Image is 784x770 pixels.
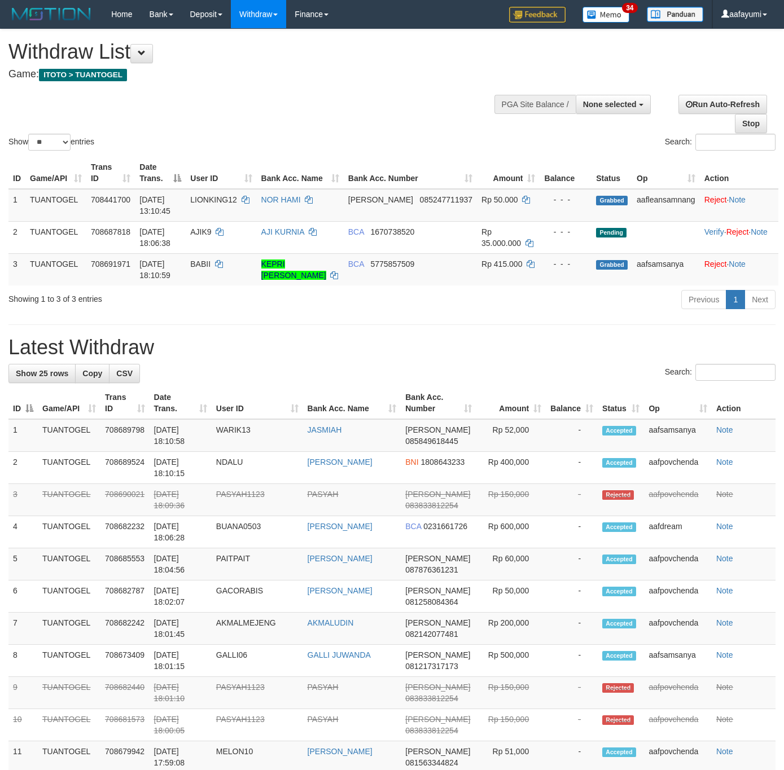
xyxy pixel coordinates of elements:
[644,387,712,419] th: Op: activate to sort column ascending
[8,452,38,484] td: 2
[405,726,458,735] span: Copy 083833812254 to clipboard
[476,419,546,452] td: Rp 52,000
[212,677,303,709] td: PASYAH1123
[744,290,776,309] a: Next
[25,157,86,189] th: Game/API: activate to sort column ascending
[38,613,100,645] td: TUANTOGEL
[596,260,628,270] span: Grabbed
[644,516,712,548] td: aafdream
[583,100,637,109] span: None selected
[100,677,150,709] td: 708682440
[405,650,470,659] span: [PERSON_NAME]
[190,259,211,269] span: BABII
[716,425,733,434] a: Note
[212,548,303,580] td: PAITPAIT
[405,501,458,510] span: Copy 083833812254 to clipboard
[344,157,477,189] th: Bank Acc. Number: activate to sort column ascending
[476,387,546,419] th: Amount: activate to sort column ascending
[261,227,304,236] a: AJI KURNIA
[212,709,303,741] td: PASYAH1123
[700,157,778,189] th: Action
[38,387,100,419] th: Game/API: activate to sort column ascending
[8,6,94,23] img: MOTION_logo.png
[546,677,598,709] td: -
[546,484,598,516] td: -
[150,709,212,741] td: [DATE] 18:00:05
[38,548,100,580] td: TUANTOGEL
[308,586,373,595] a: [PERSON_NAME]
[602,555,636,564] span: Accepted
[370,259,414,269] span: Copy 5775857509 to clipboard
[476,484,546,516] td: Rp 150,000
[100,387,150,419] th: Trans ID: activate to sort column ascending
[576,95,651,114] button: None selected
[308,618,354,627] a: AKMALUDIN
[405,437,458,446] span: Copy 085849618445 to clipboard
[38,709,100,741] td: TUANTOGEL
[476,580,546,613] td: Rp 50,000
[257,157,344,189] th: Bank Acc. Name: activate to sort column ascending
[100,452,150,484] td: 708689524
[38,452,100,484] td: TUANTOGEL
[712,387,776,419] th: Action
[261,195,301,204] a: NOR HAMI
[602,522,636,532] span: Accepted
[602,426,636,435] span: Accepted
[700,253,778,285] td: ·
[28,134,71,151] select: Showentries
[150,677,212,709] td: [DATE] 18:01:10
[8,677,38,709] td: 9
[546,387,598,419] th: Balance: activate to sort column ascending
[8,221,25,253] td: 2
[308,490,339,499] a: PASYAH
[8,157,25,189] th: ID
[726,290,745,309] a: 1
[716,747,733,756] a: Note
[150,645,212,677] td: [DATE] 18:01:15
[100,645,150,677] td: 708673409
[25,189,86,222] td: TUANTOGEL
[602,587,636,596] span: Accepted
[405,554,470,563] span: [PERSON_NAME]
[139,227,170,248] span: [DATE] 18:06:38
[100,709,150,741] td: 708681573
[405,747,470,756] span: [PERSON_NAME]
[100,548,150,580] td: 708685553
[150,516,212,548] td: [DATE] 18:06:28
[476,645,546,677] td: Rp 500,000
[602,683,634,693] span: Rejected
[38,580,100,613] td: TUANTOGEL
[190,227,211,236] span: AJIK9
[477,157,540,189] th: Amount: activate to sort column ascending
[632,157,700,189] th: Op: activate to sort column ascending
[704,227,724,236] a: Verify
[139,259,170,280] span: [DATE] 18:10:59
[8,289,318,305] div: Showing 1 to 3 of 3 entries
[751,227,768,236] a: Note
[25,221,86,253] td: TUANTOGEL
[644,452,712,484] td: aafpovchenda
[405,490,470,499] span: [PERSON_NAME]
[644,613,712,645] td: aafpovchenda
[681,290,726,309] a: Previous
[509,7,566,23] img: Feedback.jpg
[8,41,511,63] h1: Withdraw List
[695,134,776,151] input: Search:
[100,484,150,516] td: 708690021
[405,597,458,606] span: Copy 081258084364 to clipboard
[476,613,546,645] td: Rp 200,000
[8,189,25,222] td: 1
[308,683,339,692] a: PASYAH
[405,662,458,671] span: Copy 081217317173 to clipboard
[38,516,100,548] td: TUANTOGEL
[8,253,25,285] td: 3
[476,452,546,484] td: Rp 400,000
[100,613,150,645] td: 708682242
[75,364,110,383] a: Copy
[261,259,326,280] a: KEPRI [PERSON_NAME]
[405,715,470,724] span: [PERSON_NAME]
[716,683,733,692] a: Note
[544,194,587,205] div: - - -
[308,715,339,724] a: PASYAH
[716,715,733,724] a: Note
